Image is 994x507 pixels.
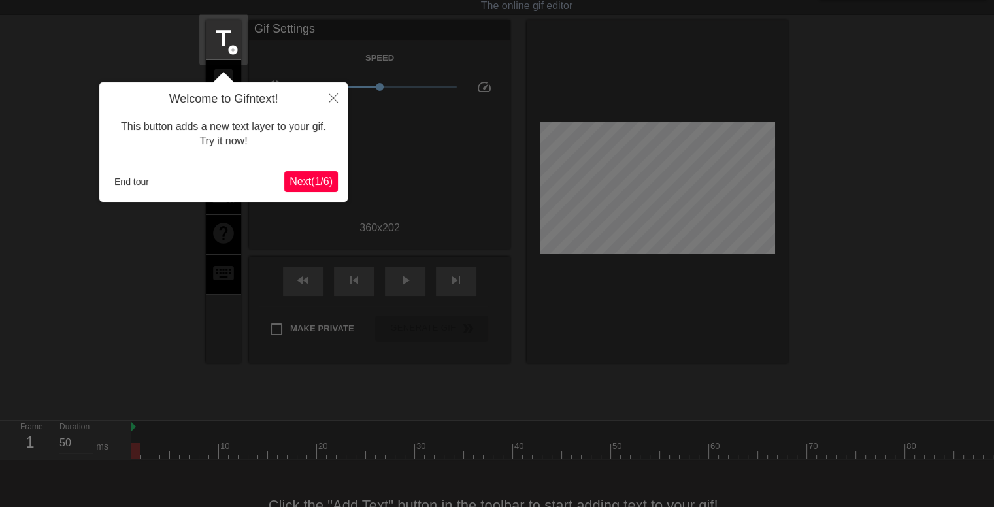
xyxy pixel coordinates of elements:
[109,92,338,106] h4: Welcome to Gifntext!
[319,82,348,112] button: Close
[109,172,154,191] button: End tour
[109,106,338,162] div: This button adds a new text layer to your gif. Try it now!
[284,171,338,192] button: Next
[290,176,333,187] span: Next ( 1 / 6 )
